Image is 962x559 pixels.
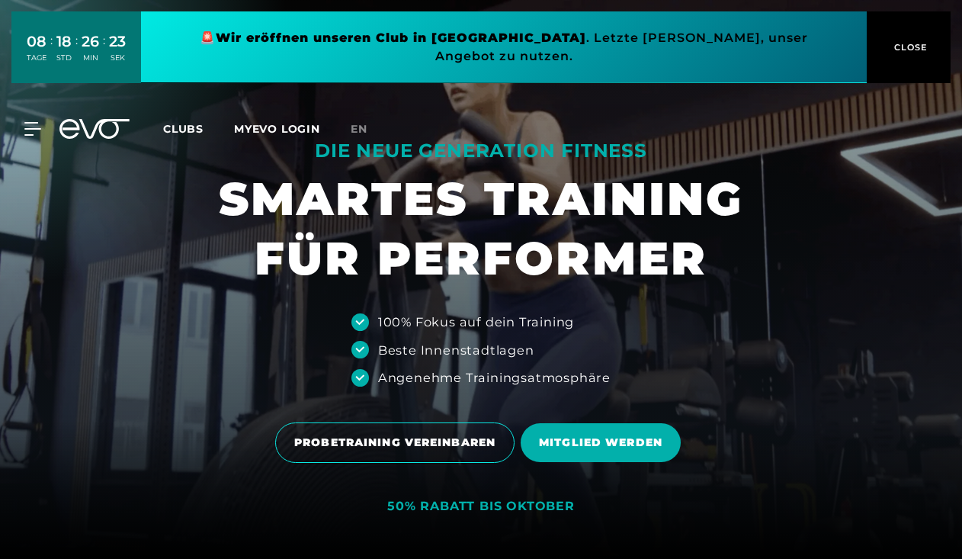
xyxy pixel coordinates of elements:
h1: SMARTES TRAINING FÜR PERFORMER [219,169,743,288]
div: 26 [82,31,99,53]
a: MYEVO LOGIN [234,122,320,136]
div: STD [56,53,72,63]
span: CLOSE [890,40,928,54]
a: PROBETRAINING VEREINBAREN [275,411,521,474]
div: Angenehme Trainingsatmosphäre [378,368,611,387]
div: 18 [56,31,72,53]
span: MITGLIED WERDEN [539,435,662,451]
div: : [103,32,105,72]
span: PROBETRAINING VEREINBAREN [294,435,495,451]
button: CLOSE [867,11,951,83]
div: SEK [109,53,126,63]
div: MIN [82,53,99,63]
div: 100% Fokus auf dein Training [378,313,574,331]
div: 50% RABATT BIS OKTOBER [387,499,575,515]
a: Clubs [163,121,234,136]
div: 23 [109,31,126,53]
a: en [351,120,386,138]
div: : [50,32,53,72]
span: Clubs [163,122,204,136]
a: MITGLIED WERDEN [521,412,687,474]
div: TAGE [27,53,46,63]
div: : [75,32,78,72]
div: Beste Innenstadtlagen [378,341,534,359]
div: 08 [27,31,46,53]
span: en [351,122,367,136]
